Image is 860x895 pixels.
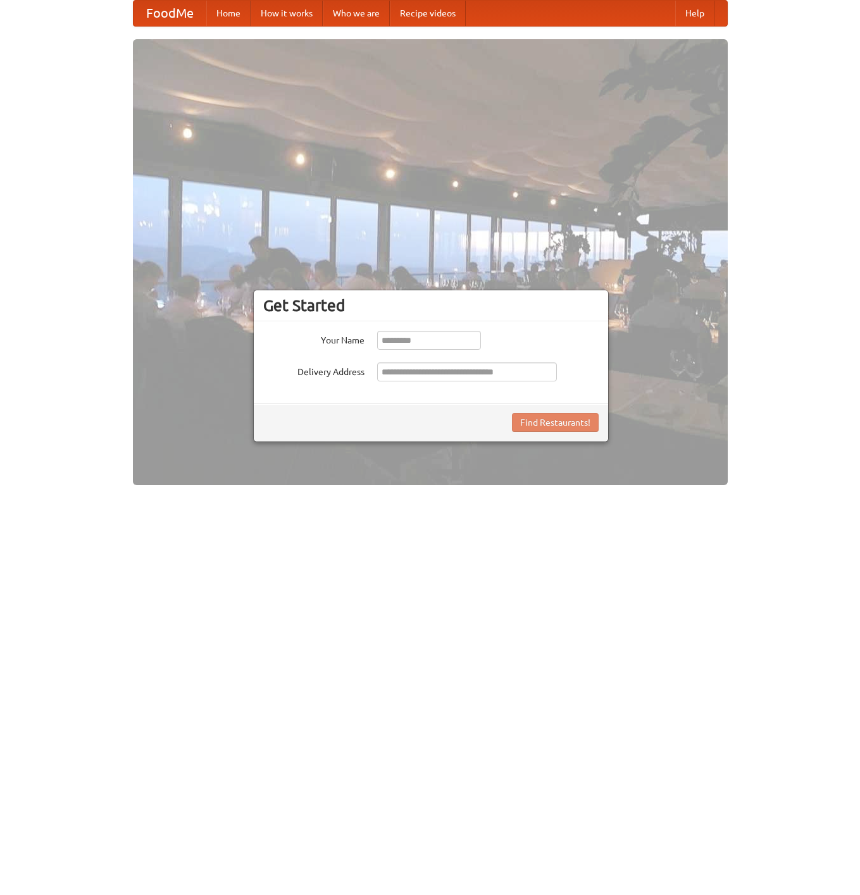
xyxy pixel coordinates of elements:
[206,1,251,26] a: Home
[512,413,599,432] button: Find Restaurants!
[263,296,599,315] h3: Get Started
[675,1,714,26] a: Help
[251,1,323,26] a: How it works
[263,362,365,378] label: Delivery Address
[390,1,466,26] a: Recipe videos
[323,1,390,26] a: Who we are
[134,1,206,26] a: FoodMe
[263,331,365,347] label: Your Name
